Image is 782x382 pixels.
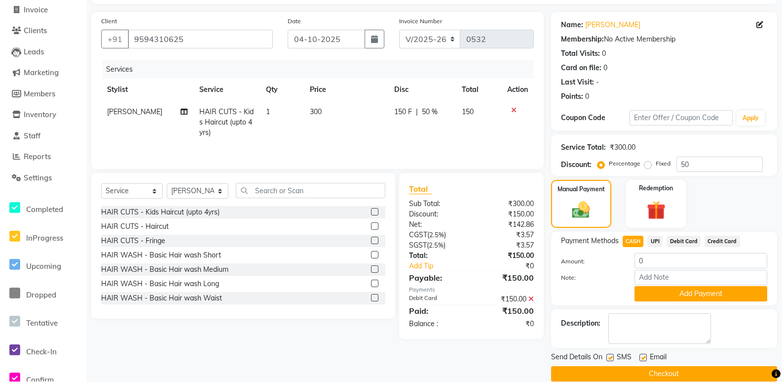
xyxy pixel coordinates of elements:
div: HAIR CUTS - Haircut [101,221,169,232]
div: ( ) [402,230,471,240]
th: Total [456,79,501,101]
span: Debit Card [667,236,701,247]
div: 0 [585,91,589,102]
span: 2.5% [429,231,444,239]
div: Points: [561,91,583,102]
span: Total [409,184,432,194]
a: Reports [2,151,84,163]
span: 1 [266,107,270,116]
label: Fixed [656,159,670,168]
div: Paid: [402,305,471,317]
span: InProgress [26,233,63,243]
button: +91 [101,30,129,48]
th: Disc [388,79,456,101]
input: Amount [634,253,767,268]
span: 150 F [394,107,412,117]
div: Payments [409,286,534,294]
span: Members [24,89,55,98]
div: ₹3.57 [471,230,541,240]
span: SMS [617,352,632,364]
span: Clients [24,26,47,35]
div: ₹150.00 [471,272,541,284]
input: Add Note [634,270,767,285]
div: ₹150.00 [471,294,541,304]
span: Marketing [24,68,59,77]
input: Enter Offer / Coupon Code [630,110,733,126]
span: Payment Methods [561,236,619,246]
div: Membership: [561,34,604,44]
div: ₹150.00 [471,251,541,261]
button: Add Payment [634,286,767,301]
span: HAIR CUTS - Kids Haircut (upto 4yrs) [199,107,254,137]
a: [PERSON_NAME] [585,20,640,30]
div: HAIR WASH - Basic Hair wash Short [101,250,221,260]
a: Add Tip [402,261,483,271]
span: UPI [647,236,663,247]
div: No Active Membership [561,34,767,44]
span: Upcoming [26,261,61,271]
div: Discount: [561,160,592,170]
a: Marketing [2,67,84,79]
span: Send Details On [551,352,602,364]
div: Description: [561,318,600,329]
div: Balance : [402,319,471,329]
span: Settings [24,173,52,182]
span: Leads [24,47,44,56]
div: HAIR WASH - Basic Hair wash Waist [101,293,222,303]
span: | [416,107,418,117]
img: _cash.svg [566,200,596,220]
div: 0 [602,48,606,59]
span: CASH [623,236,644,247]
div: Total Visits: [561,48,600,59]
span: Completed [26,205,63,214]
a: Staff [2,130,84,142]
div: Debit Card [402,294,471,304]
div: HAIR WASH - Basic Hair wash Long [101,279,219,289]
input: Search or Scan [236,183,385,198]
div: ₹3.57 [471,240,541,251]
button: Apply [737,111,765,126]
a: Members [2,88,84,100]
label: Manual Payment [558,185,605,194]
label: Redemption [639,184,673,193]
th: Qty [260,79,304,101]
div: Payable: [402,272,471,284]
th: Service [193,79,260,101]
span: Reports [24,152,51,161]
span: SGST [409,241,427,250]
div: 0 [603,63,607,73]
span: 300 [310,107,322,116]
input: Search by Name/Mobile/Email/Code [128,30,273,48]
div: Last Visit: [561,77,594,87]
div: Discount: [402,209,471,219]
div: HAIR CUTS - Fringe [101,236,165,246]
span: Invoice [24,5,48,14]
span: [PERSON_NAME] [107,107,162,116]
div: ₹300.00 [471,199,541,209]
label: Amount: [554,257,627,266]
div: HAIR WASH - Basic Hair wash Medium [101,264,228,275]
span: Check-In [26,347,57,356]
div: HAIR CUTS - Kids Haircut (upto 4yrs) [101,207,220,217]
span: 2.5% [429,241,444,249]
div: Services [102,60,541,79]
div: ₹150.00 [471,305,541,317]
div: Service Total: [561,142,606,153]
th: Stylist [101,79,193,101]
div: ₹300.00 [610,142,635,153]
span: Inventory [24,110,56,119]
a: Clients [2,25,84,37]
div: ₹0 [483,261,541,271]
th: Action [501,79,534,101]
div: ₹0 [471,319,541,329]
a: Inventory [2,109,84,121]
th: Price [304,79,388,101]
button: Checkout [551,366,777,382]
span: CGST [409,230,427,239]
span: 150 [462,107,474,116]
div: Total: [402,251,471,261]
a: Leads [2,46,84,58]
div: ₹142.86 [471,219,541,230]
label: Invoice Number [399,17,442,26]
div: Card on file: [561,63,601,73]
